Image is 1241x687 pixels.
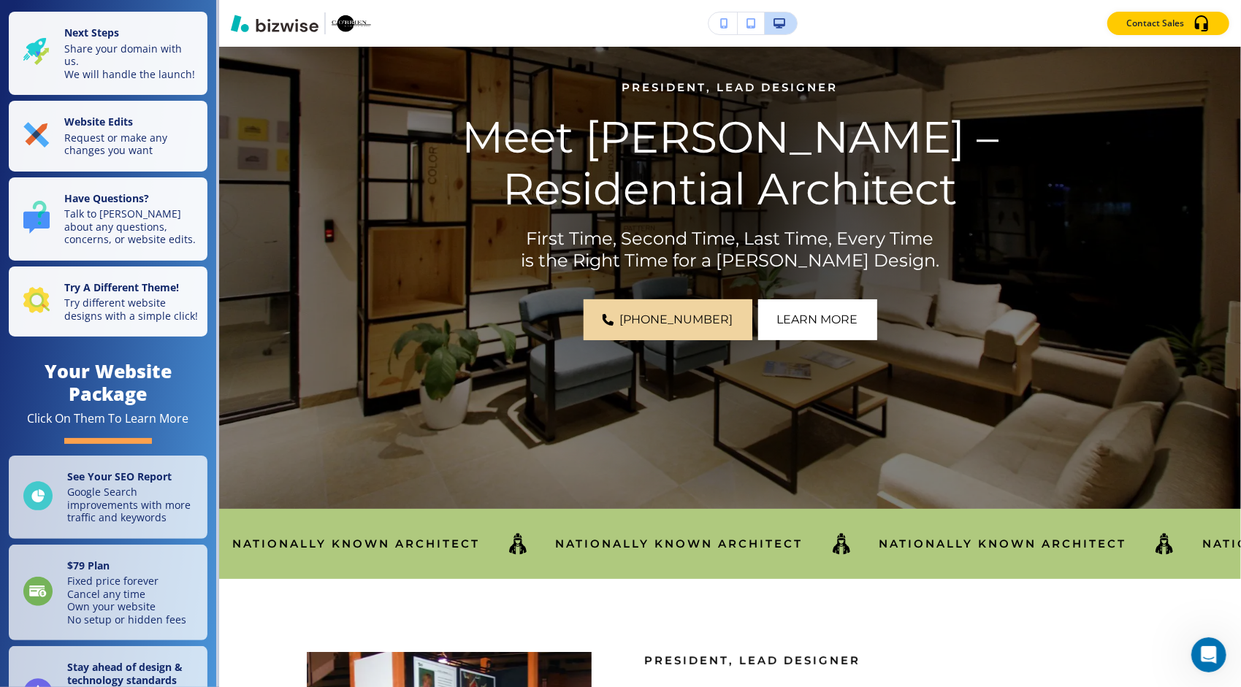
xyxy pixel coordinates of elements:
a: [PHONE_NUMBER] [584,299,752,340]
p: President, Lead Designer [390,79,1070,96]
span: Learn More [777,311,858,329]
h4: Your Website Package [9,360,207,405]
button: Learn More [758,299,877,340]
p: President, Lead Designer [644,652,1153,669]
div: Click On Them To Learn More [28,411,189,426]
strong: Try A Different Theme! [64,280,179,294]
img: icon [1085,532,1109,556]
p: Meet [PERSON_NAME] – Residential Architect [390,111,1070,215]
img: icon [763,532,786,556]
strong: Next Steps [64,26,119,39]
img: Bizwise Logo [231,15,318,32]
p: Try different website designs with a simple click! [64,296,199,322]
p: Talk to [PERSON_NAME] about any questions, concerns, or website edits. [64,207,199,246]
strong: $ 79 Plan [67,559,110,572]
span: [PHONE_NUMBER] [620,311,733,329]
p: Contact Sales [1126,17,1184,30]
img: icon [439,532,462,556]
iframe: Intercom live chat [1191,637,1226,672]
p: First Time, Second Time, Last Time, Every Time [390,228,1070,250]
button: Next StepsShare your domain with us.We will handle the launch! [9,12,207,95]
p: Google Search improvements with more traffic and keywords [67,485,199,524]
p: Nationally known Architect [812,535,1059,553]
p: Fixed price forever Cancel any time Own your website No setup or hidden fees [67,575,186,626]
strong: Stay ahead of design & technology standards [67,660,183,687]
p: Share your domain with us. We will handle the launch! [64,42,199,81]
img: Your Logo [332,15,371,32]
button: Website EditsRequest or make any changes you want [9,101,207,172]
button: Contact Sales [1107,12,1229,35]
p: is the Right Time for a [PERSON_NAME] Design. [390,250,1070,272]
a: $79 PlanFixed price foreverCancel any timeOwn your websiteNo setup or hidden fees [9,545,207,641]
p: Request or make any changes you want [64,131,199,157]
a: See Your SEO ReportGoogle Search improvements with more traffic and keywords [9,456,207,539]
p: Nationally known Architect [489,535,736,553]
button: Have Questions?Talk to [PERSON_NAME] about any questions, concerns, or website edits. [9,177,207,261]
strong: Website Edits [64,115,133,128]
strong: See Your SEO Report [67,469,172,483]
p: Nationally known Architect [165,535,413,553]
button: Try A Different Theme!Try different website designs with a simple click! [9,266,207,337]
strong: Have Questions? [64,191,149,205]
